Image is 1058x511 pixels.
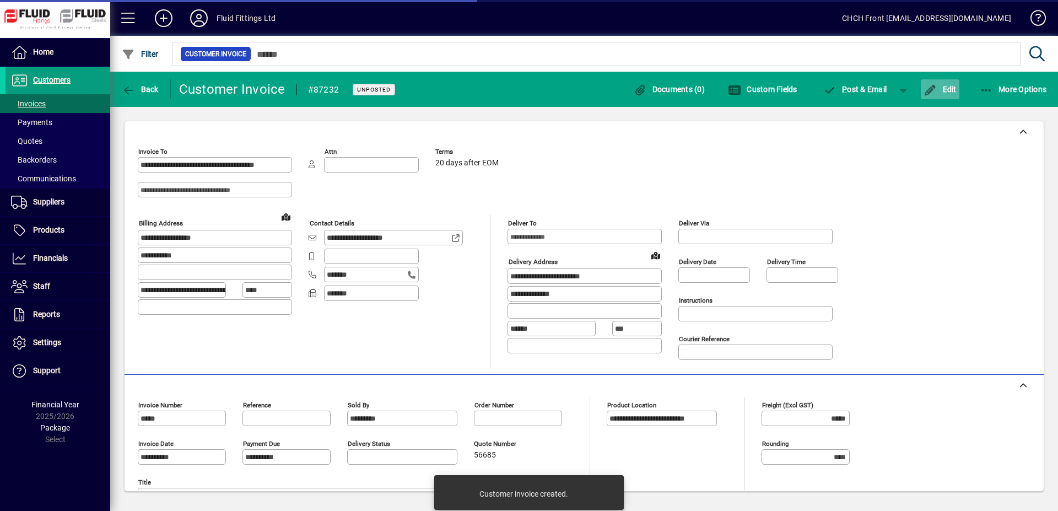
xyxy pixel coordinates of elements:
[6,329,110,357] a: Settings
[977,79,1050,99] button: More Options
[11,99,46,108] span: Invoices
[679,335,730,343] mat-label: Courier Reference
[11,155,57,164] span: Backorders
[823,85,887,94] span: ost & Email
[6,301,110,329] a: Reports
[33,338,61,347] span: Settings
[435,159,499,168] span: 20 days after EOM
[357,86,391,93] span: Unposted
[308,81,339,99] div: #87232
[185,49,246,60] span: Customer Invoice
[6,189,110,216] a: Suppliers
[6,245,110,272] a: Financials
[725,79,800,99] button: Custom Fields
[348,440,390,448] mat-label: Delivery status
[1022,2,1044,38] a: Knowledge Base
[179,80,285,98] div: Customer Invoice
[243,401,271,409] mat-label: Reference
[119,44,161,64] button: Filter
[6,217,110,244] a: Products
[138,478,151,486] mat-label: Title
[474,451,496,460] span: 56685
[33,282,50,291] span: Staff
[762,440,789,448] mat-label: Rounding
[11,174,76,183] span: Communications
[33,197,64,206] span: Suppliers
[980,85,1047,94] span: More Options
[728,85,797,94] span: Custom Fields
[679,219,709,227] mat-label: Deliver via
[33,254,68,262] span: Financials
[435,148,501,155] span: Terms
[277,208,295,225] a: View on map
[6,39,110,66] a: Home
[767,258,806,266] mat-label: Delivery time
[6,273,110,300] a: Staff
[630,79,708,99] button: Documents (0)
[110,79,171,99] app-page-header-button: Back
[40,423,70,432] span: Package
[146,8,181,28] button: Add
[474,440,540,448] span: Quote number
[325,148,337,155] mat-label: Attn
[679,297,712,304] mat-label: Instructions
[138,148,168,155] mat-label: Invoice To
[119,79,161,99] button: Back
[348,401,369,409] mat-label: Sold by
[11,137,42,146] span: Quotes
[138,401,182,409] mat-label: Invoice number
[818,79,893,99] button: Post & Email
[6,132,110,150] a: Quotes
[33,225,64,234] span: Products
[842,9,1011,27] div: CHCH Front [EMAIL_ADDRESS][DOMAIN_NAME]
[33,310,60,319] span: Reports
[647,246,665,264] a: View on map
[607,401,656,409] mat-label: Product location
[924,85,957,94] span: Edit
[921,79,959,99] button: Edit
[479,488,568,499] div: Customer invoice created.
[31,400,79,409] span: Financial Year
[679,258,716,266] mat-label: Delivery date
[122,85,159,94] span: Back
[6,113,110,132] a: Payments
[122,50,159,58] span: Filter
[11,118,52,127] span: Payments
[633,85,705,94] span: Documents (0)
[138,440,174,448] mat-label: Invoice date
[33,366,61,375] span: Support
[6,150,110,169] a: Backorders
[243,440,280,448] mat-label: Payment due
[762,401,813,409] mat-label: Freight (excl GST)
[508,219,537,227] mat-label: Deliver To
[474,401,514,409] mat-label: Order number
[181,8,217,28] button: Profile
[33,47,53,56] span: Home
[6,357,110,385] a: Support
[842,85,847,94] span: P
[6,169,110,188] a: Communications
[217,9,276,27] div: Fluid Fittings Ltd
[6,94,110,113] a: Invoices
[33,76,71,84] span: Customers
